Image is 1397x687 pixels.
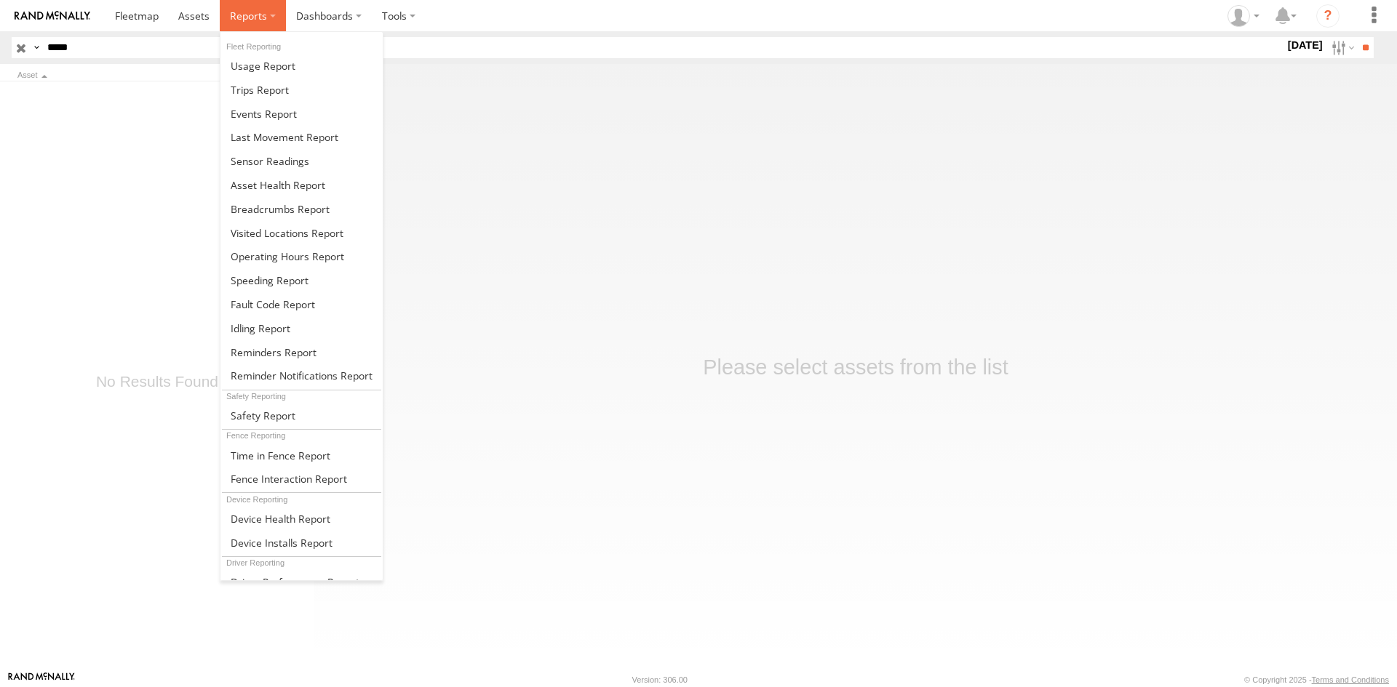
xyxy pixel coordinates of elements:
a: Device Health Report [220,507,383,531]
div: Version: 306.00 [632,675,688,684]
a: Device Installs Report [220,531,383,555]
a: Service Reminder Notifications Report [220,364,383,388]
div: Click to Sort [17,72,291,79]
i: ? [1316,4,1340,28]
a: Usage Report [220,54,383,78]
a: Last Movement Report [220,125,383,149]
a: Terms and Conditions [1312,675,1389,684]
a: Trips Report [220,78,383,102]
div: Irving Rodriguez [1222,5,1265,27]
a: Full Events Report [220,102,383,126]
label: Search Filter Options [1326,37,1357,58]
a: Fence Interaction Report [220,467,383,491]
label: [DATE] [1285,37,1326,53]
label: Search Query [31,37,42,58]
a: Time in Fences Report [220,443,383,467]
a: Fault Code Report [220,292,383,316]
a: Asset Health Report [220,173,383,197]
a: Idling Report [220,316,383,340]
a: Fleet Speed Report [220,268,383,292]
a: Safety Report [220,403,383,427]
div: © Copyright 2025 - [1244,675,1389,684]
a: Visit our Website [8,672,75,687]
a: Reminders Report [220,340,383,364]
a: Breadcrumbs Report [220,197,383,221]
a: Sensor Readings [220,149,383,173]
a: Asset Operating Hours Report [220,244,383,268]
a: Driver Performance Report [220,570,383,594]
img: rand-logo.svg [15,11,90,21]
a: Visited Locations Report [220,221,383,245]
